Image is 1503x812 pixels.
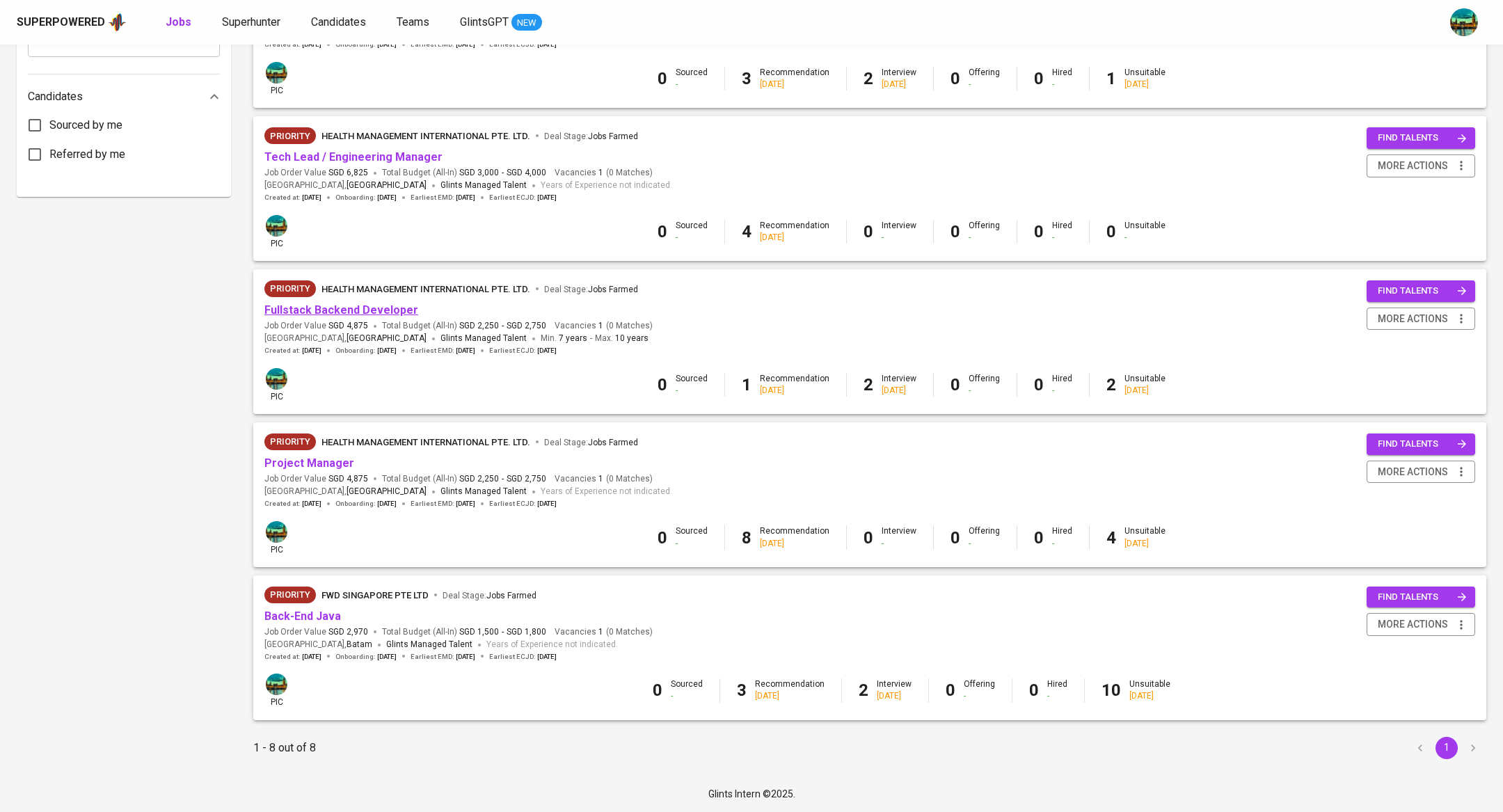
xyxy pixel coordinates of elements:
[264,485,427,499] span: [GEOGRAPHIC_DATA] ,
[377,499,397,509] span: [DATE]
[264,672,289,708] div: pic
[264,638,372,652] span: [GEOGRAPHIC_DATA] ,
[264,167,368,179] span: Job Order Value
[1436,737,1458,759] button: page 1
[49,117,122,134] span: Sourced by me
[760,232,829,244] div: [DATE]
[335,652,397,662] span: Onboarding :
[1047,678,1067,702] div: Hired
[1106,69,1116,88] b: 1
[588,285,638,294] span: Jobs Farmed
[440,180,527,190] span: Glints Managed Talent
[1102,680,1121,700] b: 10
[266,62,287,83] img: a5d44b89-0c59-4c54-99d0-a63b29d42bd3.jpg
[377,40,397,49] span: [DATE]
[321,590,429,600] span: FWD Singapore Pte Ltd
[264,588,316,602] span: Priority
[321,437,530,447] span: HEALTH MANAGEMENT INTERNATIONAL PTE. LTD.
[859,680,868,700] b: 2
[742,222,751,241] b: 4
[1052,525,1072,549] div: Hired
[502,626,504,638] span: -
[264,61,289,97] div: pic
[264,652,321,662] span: Created at :
[17,15,105,31] div: Superpowered
[266,674,287,695] img: a5d44b89-0c59-4c54-99d0-a63b29d42bd3.jpg
[1052,79,1072,90] div: -
[595,333,649,343] span: Max.
[541,333,587,343] span: Min.
[596,320,603,332] span: 1
[755,678,825,702] div: Recommendation
[658,528,667,548] b: 0
[590,332,592,346] span: -
[456,346,475,356] span: [DATE]
[347,332,427,346] span: [GEOGRAPHIC_DATA]
[335,193,397,202] span: Onboarding :
[486,638,618,652] span: Years of Experience not indicated.
[502,167,504,179] span: -
[882,373,916,397] div: Interview
[1106,222,1116,241] b: 0
[411,193,475,202] span: Earliest EMD :
[596,167,603,179] span: 1
[555,320,653,332] span: Vacancies ( 0 Matches )
[382,626,546,638] span: Total Budget (All-In)
[264,320,368,332] span: Job Order Value
[166,14,194,31] a: Jobs
[222,14,283,31] a: Superhunter
[1052,67,1072,90] div: Hired
[28,83,220,111] div: Candidates
[377,193,397,202] span: [DATE]
[302,499,321,509] span: [DATE]
[17,12,127,33] a: Superpoweredapp logo
[264,40,321,49] span: Created at :
[964,678,995,702] div: Offering
[264,127,316,144] div: New Job received from Demand Team
[264,587,316,603] div: New Job received from Demand Team
[671,678,703,702] div: Sourced
[1378,616,1448,633] span: more actions
[1052,373,1072,397] div: Hired
[676,385,708,397] div: -
[264,282,316,296] span: Priority
[969,525,1000,549] div: Offering
[507,167,546,179] span: SGD 4,000
[969,67,1000,90] div: Offering
[596,473,603,485] span: 1
[951,528,960,548] b: 0
[760,538,829,550] div: [DATE]
[1047,690,1067,702] div: -
[264,520,289,556] div: pic
[1124,232,1166,244] div: -
[397,14,432,31] a: Teams
[882,525,916,549] div: Interview
[1124,79,1166,90] div: [DATE]
[264,433,316,450] div: New Job received from Demand Team
[882,67,916,90] div: Interview
[302,346,321,356] span: [DATE]
[264,179,427,193] span: [GEOGRAPHIC_DATA] ,
[266,215,287,237] img: a5d44b89-0c59-4c54-99d0-a63b29d42bd3.jpg
[676,67,708,90] div: Sourced
[1034,528,1044,548] b: 0
[676,538,708,550] div: -
[302,40,321,49] span: [DATE]
[489,193,557,202] span: Earliest ECJD :
[596,626,603,638] span: 1
[1052,232,1072,244] div: -
[882,538,916,550] div: -
[946,680,955,700] b: 0
[555,473,653,485] span: Vacancies ( 0 Matches )
[658,69,667,88] b: 0
[969,232,1000,244] div: -
[877,690,912,702] div: [DATE]
[166,15,191,29] b: Jobs
[537,40,557,49] span: [DATE]
[264,499,321,509] span: Created at :
[541,485,672,499] span: Years of Experience not indicated.
[1367,433,1475,455] button: find talents
[1367,308,1475,331] button: more actions
[108,12,127,33] img: app logo
[264,129,316,143] span: Priority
